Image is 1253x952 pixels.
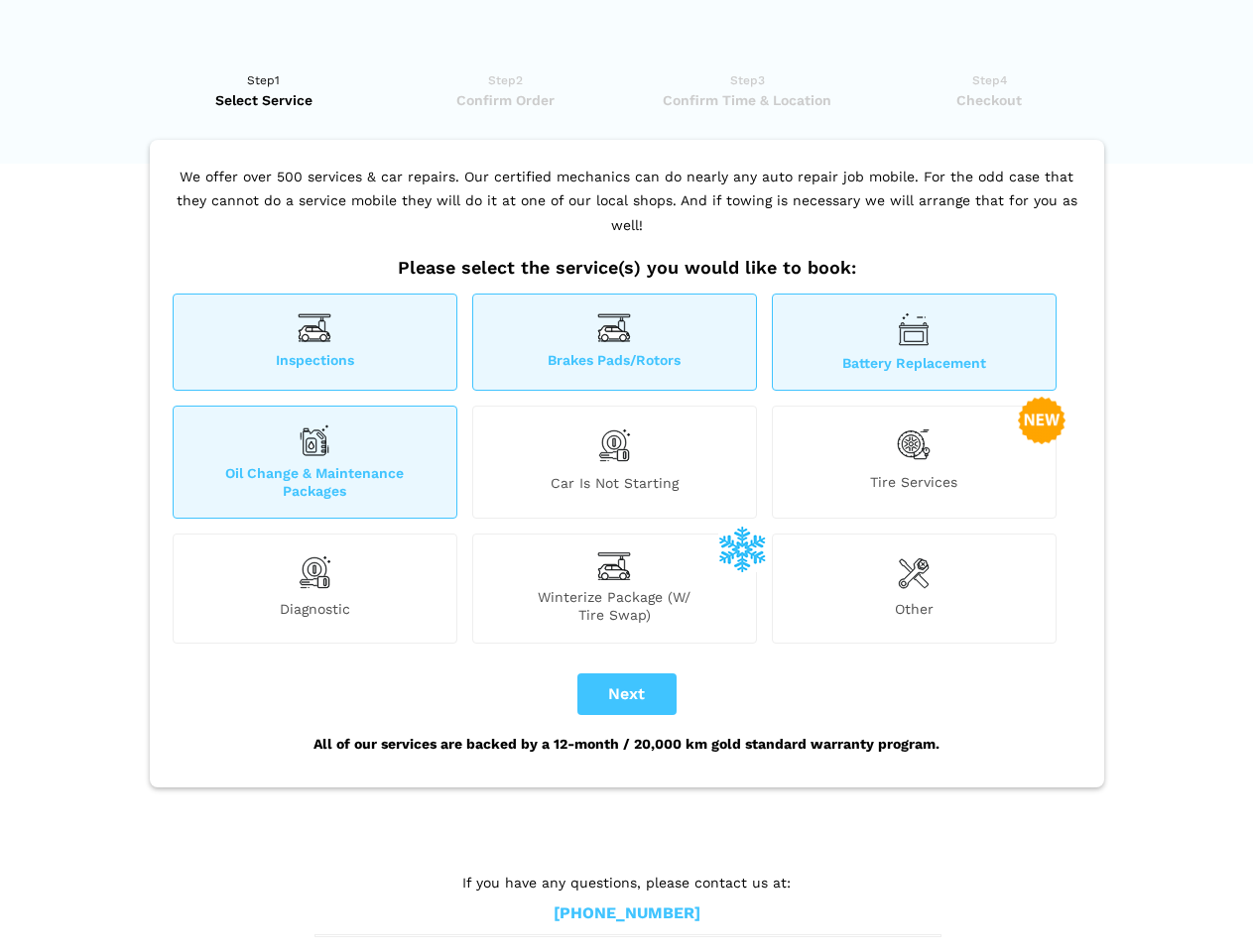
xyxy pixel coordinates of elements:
a: Step4 [875,70,1104,110]
p: We offer over 500 services & car repairs. Our certified mechanics can do nearly any auto repair j... [168,165,1086,258]
a: Step2 [391,70,620,110]
span: Confirm Order [391,90,620,110]
span: Battery Replacement [773,354,1056,372]
span: Checkout [875,90,1104,110]
span: Diagnostic [174,600,456,624]
div: All of our services are backed by a 12-month / 20,000 km gold standard warranty program. [168,715,1086,773]
a: Step1 [150,70,379,110]
p: If you have any questions, please contact us at: [314,872,940,893]
span: Confirm Time & Location [633,90,862,110]
img: new-badge-2-48.png [1018,397,1065,444]
span: Select Service [150,90,379,110]
span: Other [773,600,1056,624]
span: Winterize Package (W/ Tire Swap) [473,588,756,624]
span: Car is not starting [473,474,756,500]
a: Step3 [633,70,862,110]
span: Inspections [174,351,456,372]
h2: Please select the service(s) you would like to book: [168,257,1086,279]
span: Tire Services [773,473,1056,500]
span: Oil Change & Maintenance Packages [174,464,456,500]
a: [PHONE_NUMBER] [554,903,700,924]
button: Next [577,673,677,715]
img: winterize-icon_1.png [718,525,766,572]
span: Brakes Pads/Rotors [473,351,756,372]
